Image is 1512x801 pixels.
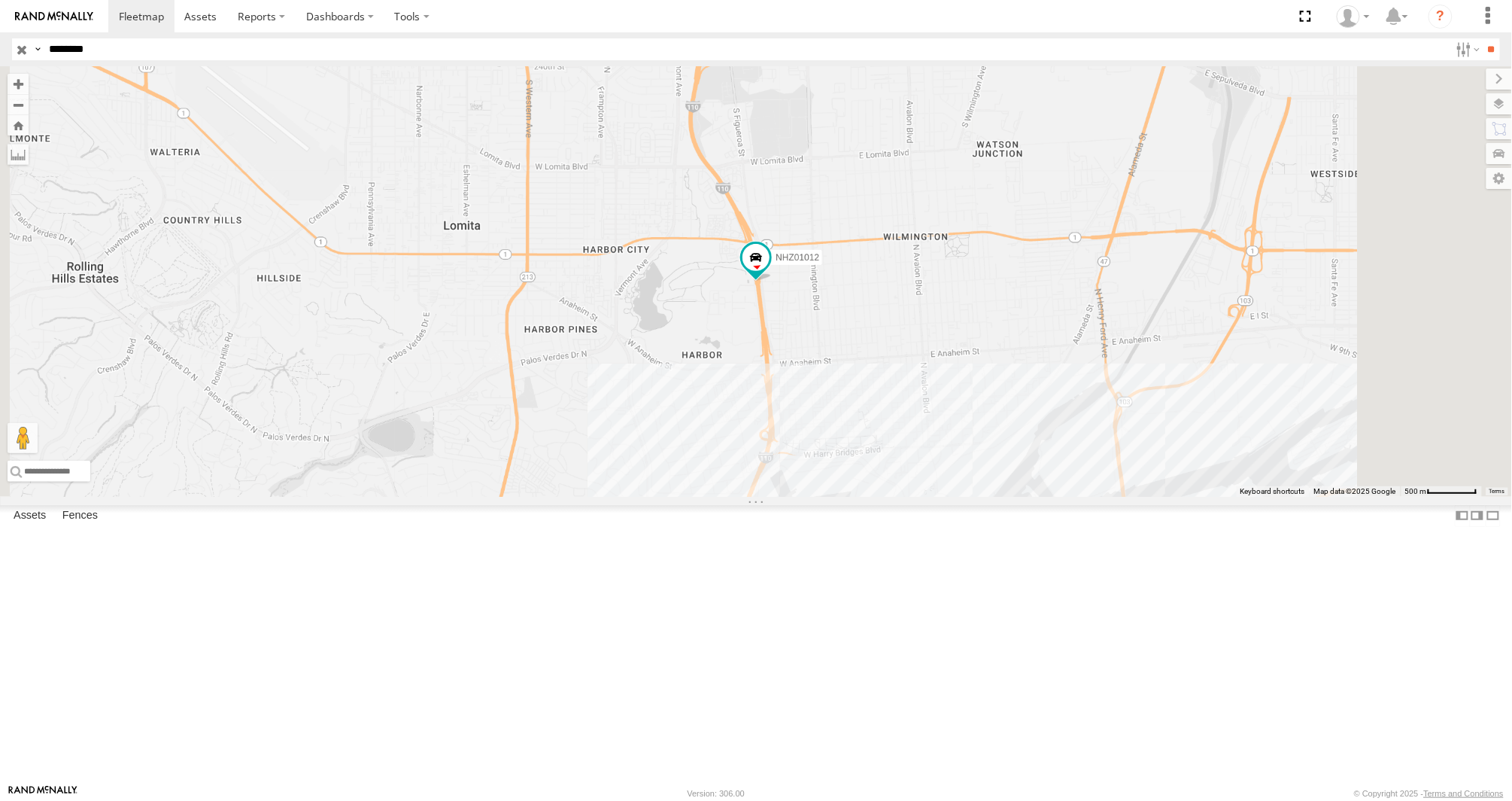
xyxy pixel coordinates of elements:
button: Zoom Home [8,115,29,136]
div: Zulema McIntosch [1331,5,1375,28]
a: Visit our Website [8,786,77,801]
span: Map data ©2025 Google [1314,487,1396,495]
label: Assets [6,505,53,526]
a: Terms and Conditions [1424,789,1504,798]
i: ? [1429,5,1453,29]
button: Zoom in [8,74,29,94]
label: Hide Summary Table [1486,505,1501,527]
div: © Copyright 2025 - [1354,789,1504,798]
label: Search Query [32,38,44,60]
button: Keyboard shortcuts [1240,486,1305,497]
button: Map scale: 500 m per 63 pixels [1401,486,1482,497]
a: Terms (opens in new tab) [1489,489,1505,495]
button: Zoom out [8,94,29,115]
label: Dock Summary Table to the Right [1470,505,1485,527]
label: Fences [55,505,105,526]
label: Measure [8,144,29,165]
label: Map Settings [1486,168,1512,189]
img: rand-logo.svg [15,11,93,22]
span: NHZ01012 [776,252,819,263]
button: Drag Pegman onto the map to open Street View [8,423,38,453]
label: Dock Summary Table to the Left [1455,505,1470,527]
label: Search Filter Options [1450,38,1483,60]
div: Version: 306.00 [688,789,745,798]
span: 500 m [1405,487,1427,495]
